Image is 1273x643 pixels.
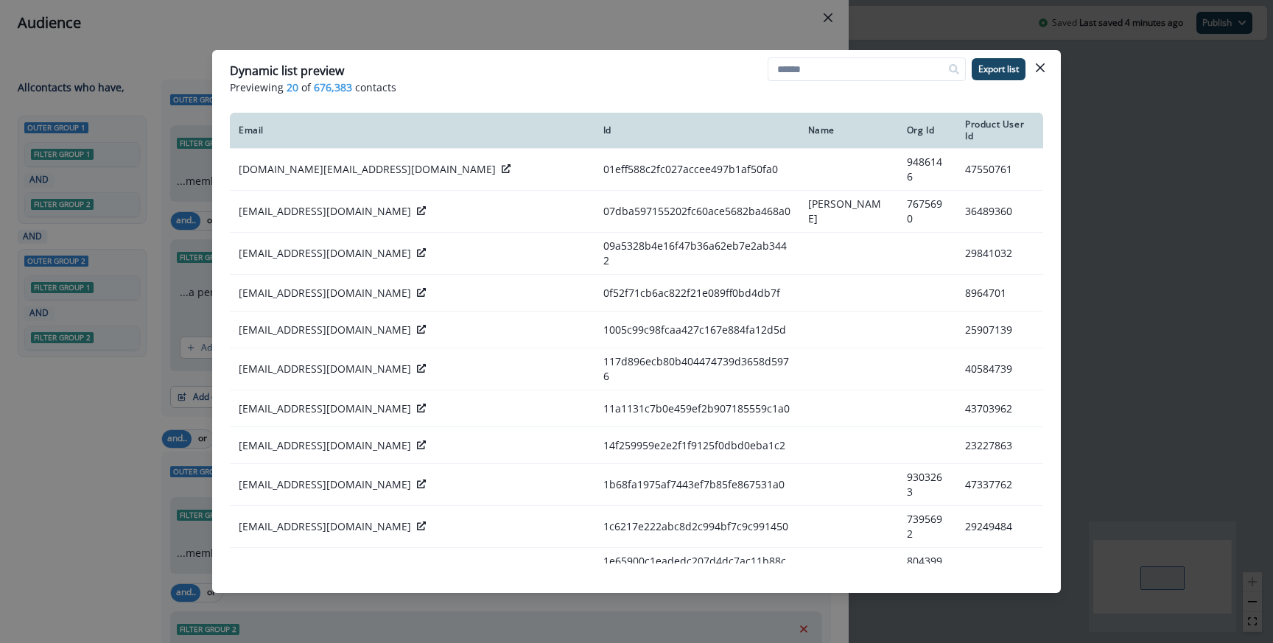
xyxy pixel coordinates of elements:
[898,191,956,233] td: 7675690
[239,162,496,177] p: [DOMAIN_NAME][EMAIL_ADDRESS][DOMAIN_NAME]
[907,124,947,136] div: Org Id
[898,149,956,191] td: 9486146
[956,506,1043,548] td: 29249484
[965,119,1034,142] div: Product User Id
[956,390,1043,427] td: 43703962
[956,464,1043,506] td: 47337762
[239,124,586,136] div: Email
[287,80,298,95] span: 20
[603,124,790,136] div: Id
[956,191,1043,233] td: 36489360
[595,548,799,590] td: 1e65900c1eadedc207d4dc7ac11b88c4
[239,246,411,261] p: [EMAIL_ADDRESS][DOMAIN_NAME]
[956,233,1043,275] td: 29841032
[898,506,956,548] td: 7395692
[595,275,799,312] td: 0f52f71cb6ac822f21e089ff0bd4db7f
[956,312,1043,348] td: 25907139
[799,191,898,233] td: [PERSON_NAME]
[956,149,1043,191] td: 47550761
[595,390,799,427] td: 11a1131c7b0e459ef2b907185559c1a0
[898,464,956,506] td: 9303263
[595,464,799,506] td: 1b68fa1975af7443ef7b85fe867531a0
[239,477,411,492] p: [EMAIL_ADDRESS][DOMAIN_NAME]
[595,233,799,275] td: 09a5328b4e16f47b36a62eb7e2ab3442
[239,519,411,534] p: [EMAIL_ADDRESS][DOMAIN_NAME]
[595,348,799,390] td: 117d896ecb80b404474739d3658d5976
[239,401,411,416] p: [EMAIL_ADDRESS][DOMAIN_NAME]
[956,427,1043,464] td: 23227863
[595,149,799,191] td: 01eff588c2fc027accee497b1af50fa0
[314,80,352,95] span: 676,383
[239,204,411,219] p: [EMAIL_ADDRESS][DOMAIN_NAME]
[1028,56,1052,80] button: Close
[230,62,344,80] p: Dynamic list preview
[239,286,411,301] p: [EMAIL_ADDRESS][DOMAIN_NAME]
[956,348,1043,390] td: 40584739
[239,362,411,376] p: [EMAIL_ADDRESS][DOMAIN_NAME]
[956,275,1043,312] td: 8964701
[239,561,411,576] p: [EMAIL_ADDRESS][DOMAIN_NAME]
[595,506,799,548] td: 1c6217e222abc8d2c994bf7c9c991450
[956,548,1043,590] td: 45372197
[972,58,1025,80] button: Export list
[230,80,1043,95] p: Previewing of contacts
[239,323,411,337] p: [EMAIL_ADDRESS][DOMAIN_NAME]
[595,312,799,348] td: 1005c99c98fcaa427c167e884fa12d5d
[978,64,1019,74] p: Export list
[595,191,799,233] td: 07dba597155202fc60ace5682ba468a0
[595,427,799,464] td: 14f259959e2e2f1f9125f0dbd0eba1c2
[808,124,889,136] div: Name
[239,438,411,453] p: [EMAIL_ADDRESS][DOMAIN_NAME]
[898,548,956,590] td: 8043994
